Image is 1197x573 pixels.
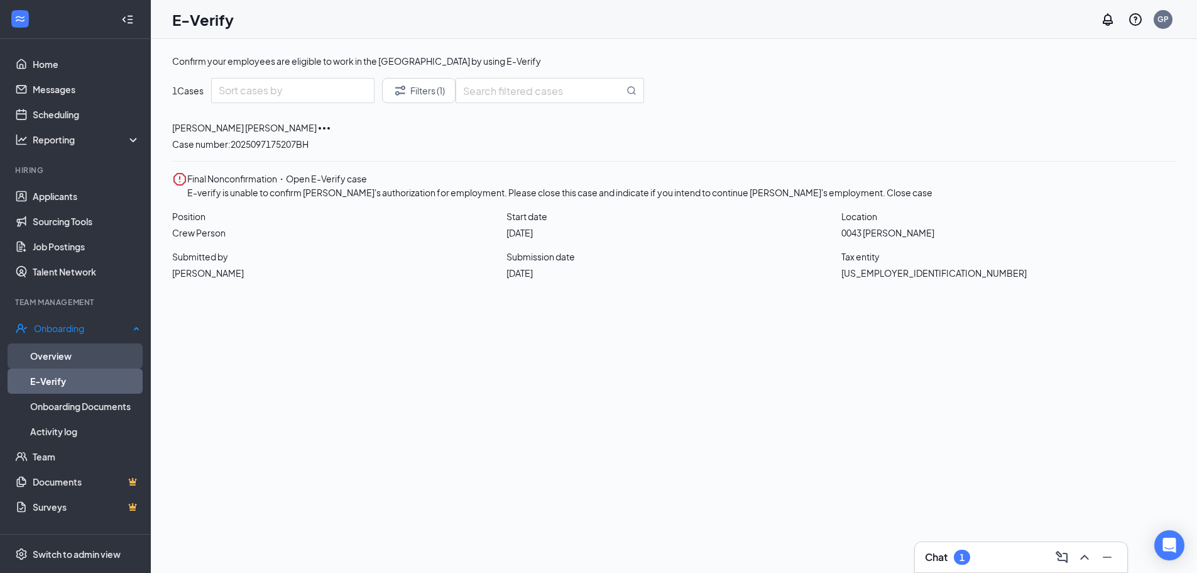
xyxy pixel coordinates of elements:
[841,266,1176,280] span: [US_EMPLOYER_IDENTIFICATION_NUMBER]
[172,250,506,264] span: Submitted by
[1157,14,1169,25] div: GP
[506,266,841,280] span: [DATE]
[506,226,841,240] span: [DATE]
[33,184,140,209] a: Applicants
[1054,550,1069,565] svg: ComposeMessage
[34,322,129,335] div: Onboarding
[172,266,506,280] span: [PERSON_NAME]
[172,121,317,135] span: [PERSON_NAME] [PERSON_NAME]
[33,52,140,77] a: Home
[172,172,187,187] svg: Error
[33,77,140,102] a: Messages
[33,209,140,234] a: Sourcing Tools
[841,226,1176,240] span: 0043 [PERSON_NAME]
[15,532,138,543] div: Payroll
[925,550,948,564] h3: Chat
[841,209,1176,223] span: Location
[1052,547,1072,567] button: ComposeMessage
[841,250,1176,264] span: Tax entity
[1074,547,1095,567] button: ChevronUp
[15,297,138,308] div: Team Management
[382,78,456,103] button: Filter Filters (1)
[187,173,367,184] span: Final Nonconfirmation・Open E-Verify case
[506,250,841,264] span: Submission date
[33,444,140,469] a: Team
[317,121,332,136] svg: Ellipses
[887,187,932,198] span: Close case
[121,13,134,26] svg: Collapse
[33,234,140,259] a: Job Postings
[15,133,28,146] svg: Analysis
[33,469,140,494] a: DocumentsCrown
[1100,12,1115,27] svg: Notifications
[1100,550,1115,565] svg: Minimize
[30,394,140,419] a: Onboarding Documents
[33,259,140,284] a: Talent Network
[1077,550,1092,565] svg: ChevronUp
[15,322,28,335] svg: UserCheck
[959,552,965,563] div: 1
[172,226,506,240] span: Crew Person
[33,494,140,520] a: SurveysCrown
[187,187,932,198] span: E-verify is unable to confirm [PERSON_NAME]'s authorization for employment. Please close this cas...
[172,55,541,67] span: Confirm your employees are eligible to work in the [GEOGRAPHIC_DATA] by using E-Verify
[172,209,506,223] span: Position
[30,419,140,444] a: Activity log
[506,209,841,223] span: Start date
[30,343,140,369] a: Overview
[172,9,234,30] h1: E-Verify
[1154,530,1184,560] div: Open Intercom Messenger
[33,133,141,146] div: Reporting
[33,102,140,127] a: Scheduling
[626,86,637,96] svg: MagnifyingGlass
[172,84,204,97] span: 1 Cases
[1128,12,1143,27] svg: QuestionInfo
[15,548,28,560] svg: Settings
[15,165,138,175] div: Hiring
[30,369,140,394] a: E-Verify
[172,137,317,151] span: Case number: 2025097175207BH
[14,13,26,25] svg: WorkstreamLogo
[33,548,121,560] div: Switch to admin view
[393,83,408,98] svg: Filter
[463,83,624,99] input: Search filtered cases
[1097,547,1117,567] button: Minimize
